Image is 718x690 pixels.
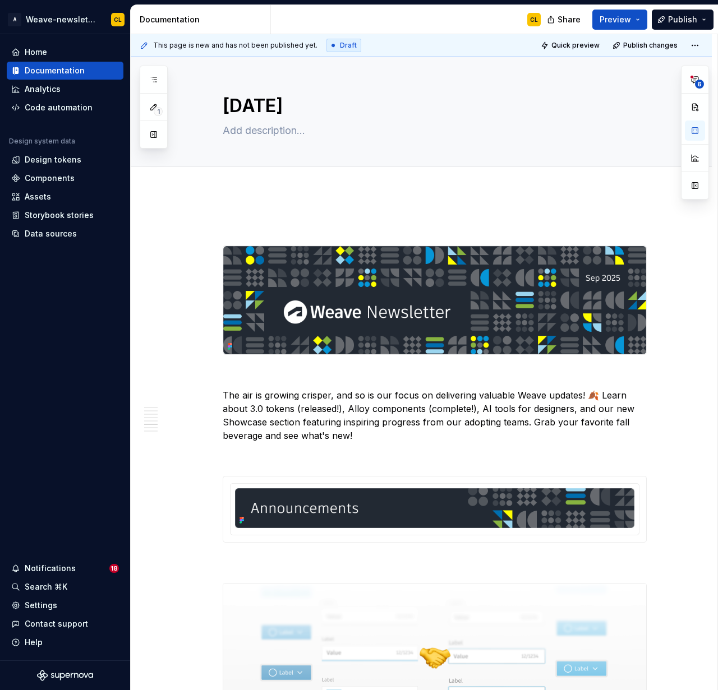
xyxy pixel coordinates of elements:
a: Assets [7,188,123,206]
svg: Supernova Logo [37,670,93,681]
div: CL [114,15,122,24]
p: The air is growing crisper, and so is our focus on delivering valuable Weave updates! 🍂 Learn abo... [223,388,647,442]
button: Preview [592,10,647,30]
span: Preview [600,14,631,25]
div: Search ⌘K [25,581,67,592]
div: CL [530,15,538,24]
a: Design tokens [7,151,123,169]
div: Storybook stories [25,210,94,221]
button: Share [541,10,588,30]
button: Publish [652,10,714,30]
div: Contact support [25,618,88,629]
img: 87d90088-7cb5-45c0-b4a9-bcb7c411c88f.png [223,246,646,354]
div: Assets [25,191,51,202]
span: 1 [154,107,163,116]
span: Draft [340,41,357,50]
a: Code automation [7,99,123,117]
span: 18 [109,564,119,573]
button: AWeave-newsletterCL [2,7,128,31]
a: Components [7,169,123,187]
div: Settings [25,600,57,611]
div: Help [25,637,43,648]
span: Quick preview [551,41,600,50]
button: Publish changes [609,38,683,53]
div: Data sources [25,228,77,239]
a: Documentation [7,62,123,80]
span: Share [558,14,581,25]
a: Data sources [7,225,123,243]
div: Documentation [25,65,85,76]
div: Analytics [25,84,61,95]
textarea: [DATE] [220,92,645,119]
a: Analytics [7,80,123,98]
div: Home [25,47,47,58]
span: Publish [668,14,697,25]
div: Weave-newsletter [26,14,98,25]
button: Quick preview [537,38,605,53]
a: Home [7,43,123,61]
a: Settings [7,596,123,614]
button: Search ⌘K [7,578,123,596]
button: Help [7,633,123,651]
button: Notifications18 [7,559,123,577]
div: Design system data [9,137,75,146]
div: A [8,13,21,26]
span: Publish changes [623,41,678,50]
div: Components [25,173,75,184]
button: Contact support [7,615,123,633]
div: Documentation [140,14,266,25]
a: Storybook stories [7,206,123,224]
div: Design tokens [25,154,81,165]
div: Code automation [25,102,93,113]
span: This page is new and has not been published yet. [153,41,317,50]
div: Notifications [25,563,76,574]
